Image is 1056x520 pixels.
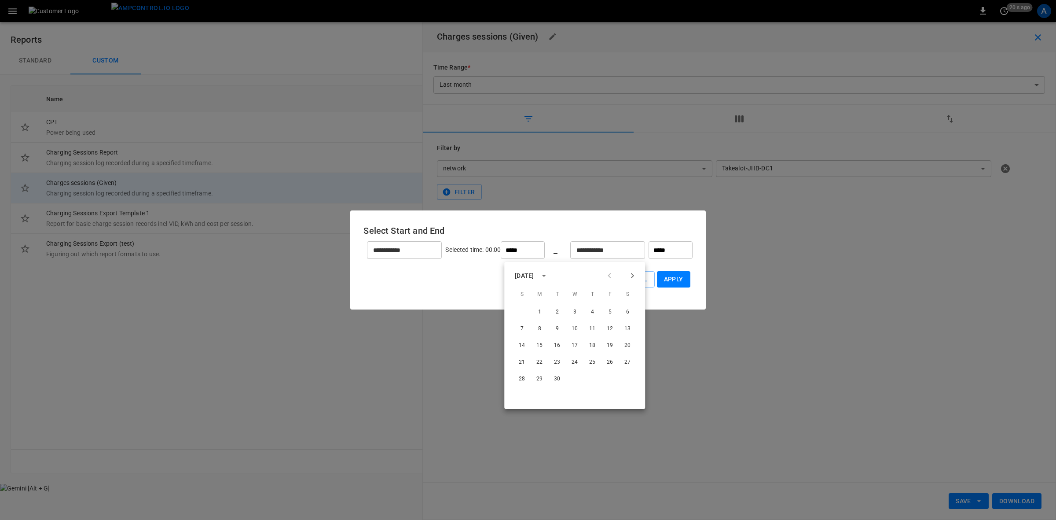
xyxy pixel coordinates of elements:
button: 3 [567,304,583,320]
div: [DATE] [515,271,534,280]
button: Apply [657,271,690,288]
button: 2 [549,304,565,320]
button: 24 [567,354,583,370]
button: 27 [620,354,635,370]
button: 6 [620,304,635,320]
button: 28 [514,371,530,387]
span: Saturday [620,286,635,303]
h6: _ [554,243,557,257]
button: 14 [514,338,530,354]
button: 11 [584,321,600,337]
button: 22 [532,354,547,370]
button: 29 [532,371,547,387]
button: 8 [532,321,547,337]
span: Sunday [514,286,530,303]
button: 20 [620,338,635,354]
button: 10 [567,321,583,337]
button: 26 [602,354,618,370]
span: Selected time: 00:00 [445,246,501,253]
button: 18 [584,338,600,354]
button: Next month [625,268,640,283]
span: Tuesday [549,286,565,303]
button: 5 [602,304,618,320]
button: 15 [532,338,547,354]
button: calendar view is open, switch to year view [536,268,551,283]
button: 13 [620,321,635,337]
button: 30 [549,371,565,387]
button: 12 [602,321,618,337]
button: 21 [514,354,530,370]
span: Friday [602,286,618,303]
button: 4 [584,304,600,320]
h6: Select Start and End [363,224,692,238]
span: Monday [532,286,547,303]
button: 17 [567,338,583,354]
button: 16 [549,338,565,354]
button: 25 [584,354,600,370]
span: Wednesday [567,286,583,303]
span: Thursday [584,286,600,303]
button: 23 [549,354,565,370]
button: 9 [549,321,565,337]
button: 19 [602,338,618,354]
button: 7 [514,321,530,337]
button: 1 [532,304,547,320]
